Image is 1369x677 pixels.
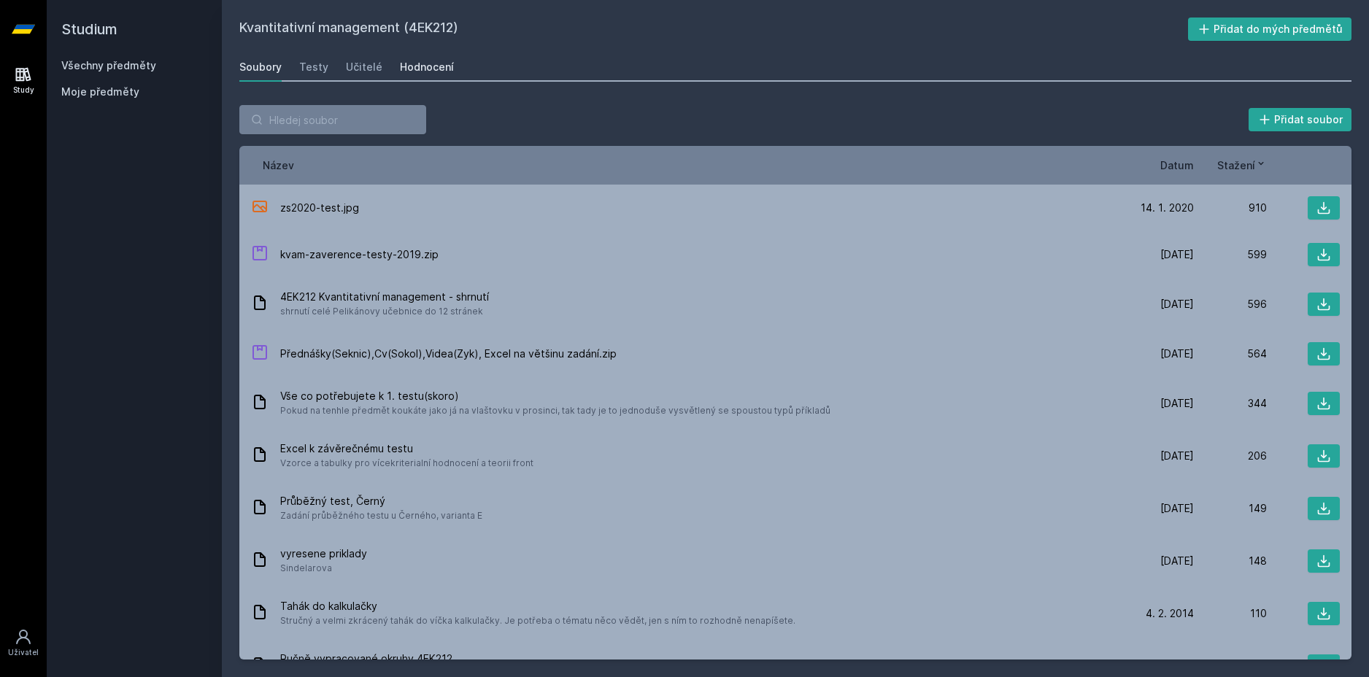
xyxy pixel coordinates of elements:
[3,58,44,103] a: Study
[1160,396,1194,411] span: [DATE]
[1194,347,1267,361] div: 564
[1249,108,1352,131] button: Přidat soubor
[251,244,269,266] div: ZIP
[61,85,139,99] span: Moje předměty
[280,403,830,418] span: Pokud na tenhle předmět koukáte jako já na vlaštovku v prosinci, tak tady je to jednoduše vysvětl...
[239,105,426,134] input: Hledej soubor
[280,456,533,471] span: Vzorce a tabulky pro vícekriterialní hodnocení a teorii front
[280,304,489,319] span: shrnutí celé Pelikánovy učebnice do 12 stránek
[1141,201,1194,215] span: 14. 1. 2020
[1146,606,1194,621] span: 4. 2. 2014
[280,561,367,576] span: Sindelarova
[1217,158,1267,173] button: Stažení
[1194,297,1267,312] div: 596
[1194,659,1267,673] div: 97
[1160,554,1194,568] span: [DATE]
[1160,501,1194,516] span: [DATE]
[1160,347,1194,361] span: [DATE]
[280,599,795,614] span: Tahák do kalkulačky
[280,347,617,361] span: Přednášky(Seknic),Cv(Sokol),Videa(Zyk), Excel na většinu zadání.zip
[61,59,156,71] a: Všechny předměty
[280,389,830,403] span: Vše co potřebujete k 1. testu(skoro)
[280,614,795,628] span: Stručný a velmi zkrácený tahák do víčka kalkulačky. Je potřeba o tématu něco vědět, jen s ním to ...
[3,621,44,665] a: Uživatel
[280,494,482,508] span: Průběžný test, Černý
[400,53,454,82] a: Hodnocení
[1188,18,1352,41] button: Přidat do mých předmětů
[280,508,482,523] span: Zadání průběžného testu u Černého, varianta E
[251,344,269,365] div: ZIP
[13,85,34,96] div: Study
[1194,396,1267,411] div: 344
[239,60,282,74] div: Soubory
[1160,449,1194,463] span: [DATE]
[1194,606,1267,621] div: 110
[299,53,328,82] a: Testy
[239,18,1188,41] h2: Kvantitativní management (4EK212)
[1194,449,1267,463] div: 206
[1160,158,1194,173] button: Datum
[263,158,294,173] button: Název
[346,53,382,82] a: Učitelé
[1194,501,1267,516] div: 149
[1194,554,1267,568] div: 148
[1160,659,1194,673] span: [DATE]
[251,198,269,219] div: JPG
[1194,201,1267,215] div: 910
[280,441,533,456] span: Excel k závěrečnému testu
[299,60,328,74] div: Testy
[239,53,282,82] a: Soubory
[1194,247,1267,262] div: 599
[400,60,454,74] div: Hodnocení
[280,201,359,215] span: zs2020-test.jpg
[280,546,367,561] span: vyresene priklady
[8,647,39,658] div: Uživatel
[1160,247,1194,262] span: [DATE]
[280,290,489,304] span: 4EK212 Kvantitativní management - shrnutí
[280,651,809,666] span: Ručně vypracované okruhy 4EK212
[1160,297,1194,312] span: [DATE]
[1217,158,1255,173] span: Stažení
[280,247,439,262] span: kvam-zaverence-testy-2019.zip
[346,60,382,74] div: Učitelé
